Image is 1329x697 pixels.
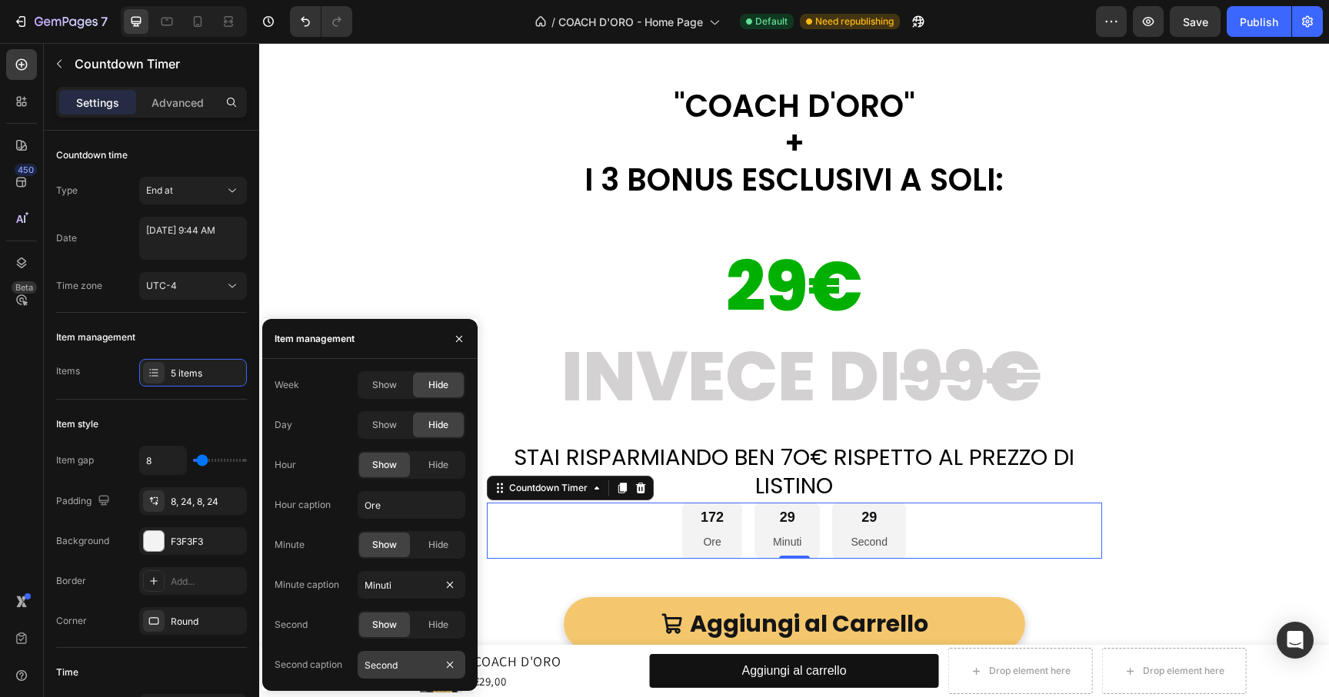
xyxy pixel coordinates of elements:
p: 7 [101,12,108,31]
div: Hour [275,458,296,472]
div: Item gap [56,453,94,467]
p: Minuti [514,490,542,509]
span: Show [372,418,397,432]
div: Undo/Redo [290,6,352,37]
span: Need republishing [815,15,894,28]
div: Countdown Timer [247,438,331,452]
div: Drop element here [730,622,811,634]
s: 99€ [641,284,781,382]
button: End at [139,177,247,204]
div: Open Intercom Messenger [1277,622,1314,659]
p: Ore [441,490,465,509]
span: 29€ [467,194,604,292]
div: 29 [514,466,542,483]
div: Hour caption [275,498,331,512]
div: 8, 24, 8, 24 [171,495,243,509]
div: Corner [56,614,87,628]
div: Week [275,378,299,392]
div: 5 items [171,367,243,380]
div: Item management [275,332,355,346]
span: Hide [428,458,448,472]
div: Publish [1240,14,1278,30]
div: Minute caption [275,578,339,592]
div: Padding [56,491,113,512]
div: 29 [591,466,628,483]
button: Publish [1227,6,1291,37]
span: Hide [428,618,448,632]
div: Aggiungi al Carrello [431,560,669,602]
div: Items [56,364,80,378]
span: Default [755,15,788,28]
span: Show [372,378,397,392]
div: 172 [441,466,465,483]
button: 7 [6,6,115,37]
div: Second [275,618,308,632]
button: UTC-4 [139,272,247,300]
div: Countdown time [56,148,128,162]
div: Time [56,665,78,679]
input: Auto [140,446,186,474]
div: Time zone [56,279,102,293]
p: + [75,81,995,118]
div: F3F3F3 [171,535,243,549]
button: Aggiungi al Carrello [305,554,766,608]
span: INVECE DI [302,284,781,382]
div: Day [275,418,292,432]
button: Save [1170,6,1221,37]
div: Second caption [275,658,342,672]
div: Border [56,574,86,588]
div: Drop element here [884,622,965,634]
p: Second [591,490,628,509]
p: Settings [76,95,119,111]
span: Save [1183,15,1208,28]
div: Background [56,534,109,548]
div: Type [56,184,78,197]
p: STAI RISPARMIANDO BEN 7O€ RISPETTO AL PREZZO DI LISTINO [229,400,841,458]
span: End at [146,184,173,196]
span: / [551,14,555,30]
div: Item style [56,417,98,431]
span: Hide [428,538,448,552]
div: Aggiungi al carrello [482,617,587,639]
div: Minute [275,538,305,552]
p: Advanced [152,95,204,111]
span: Show [372,458,397,472]
p: I 3 BONUS ESCLUSIVI A SOLI: [75,118,995,155]
div: 450 [15,164,37,176]
span: Show [372,618,397,632]
button: Aggiungi al carrello [391,611,680,646]
div: Add... [171,575,243,589]
span: COACH D'ORO - Home Page [558,14,703,30]
p: Countdown Timer [75,55,241,73]
p: "COACH D'ORO" [75,45,995,81]
div: Item management [56,330,135,344]
span: UTC-4 [146,280,177,291]
iframe: Design area [259,43,1329,697]
span: Hide [428,418,448,432]
div: Round [171,615,243,629]
span: Show [372,538,397,552]
div: Date [56,231,77,245]
span: Hide [428,378,448,392]
div: Beta [12,281,37,294]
